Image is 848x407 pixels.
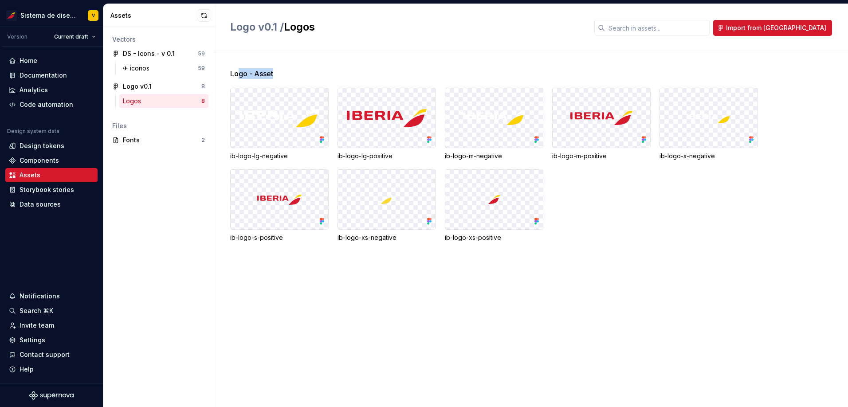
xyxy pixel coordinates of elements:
[110,11,198,20] div: Assets
[20,350,70,359] div: Contact support
[20,86,48,94] div: Analytics
[7,33,27,40] div: Version
[230,20,584,34] h2: Logos
[123,82,152,91] div: Logo v0.1
[123,64,153,73] div: ✈︎ iconos
[5,318,98,333] a: Invite team
[112,121,205,130] div: Files
[5,183,98,197] a: Storybook stories
[2,6,101,25] button: Sistema de diseño IberiaV
[20,171,40,180] div: Assets
[5,139,98,153] a: Design tokens
[20,56,37,65] div: Home
[230,20,284,33] span: Logo v0.1 /
[198,50,205,57] div: 59
[5,54,98,68] a: Home
[230,68,273,79] span: Logo - Asset
[230,152,329,160] div: ib-logo-lg-negative
[552,152,651,160] div: ib-logo-m-positive
[112,35,205,44] div: Vectors
[20,321,54,330] div: Invite team
[6,10,17,21] img: 55604660-494d-44a9-beb2-692398e9940a.png
[123,49,175,58] div: DS - Icons - v 0.1
[50,31,99,43] button: Current draft
[5,168,98,182] a: Assets
[201,98,205,105] div: 8
[5,362,98,376] button: Help
[123,97,145,106] div: Logos
[338,152,436,160] div: ib-logo-lg-positive
[20,185,74,194] div: Storybook stories
[20,200,61,209] div: Data sources
[445,233,543,242] div: ib-logo-xs-positive
[7,128,59,135] div: Design system data
[713,20,832,36] button: Import from [GEOGRAPHIC_DATA]
[119,61,208,75] a: ✈︎ iconos59
[20,141,64,150] div: Design tokens
[54,33,88,40] span: Current draft
[660,152,758,160] div: ib-logo-s-negative
[20,306,53,315] div: Search ⌘K
[20,100,73,109] div: Code automation
[123,136,201,145] div: Fonts
[5,197,98,211] a: Data sources
[5,83,98,97] a: Analytics
[119,94,208,108] a: Logos8
[92,12,95,19] div: V
[201,83,205,90] div: 8
[29,391,74,400] svg: Supernova Logo
[726,23,826,32] span: Import from [GEOGRAPHIC_DATA]
[5,348,98,362] button: Contact support
[198,65,205,72] div: 59
[109,47,208,61] a: DS - Icons - v 0.159
[20,292,60,301] div: Notifications
[20,336,45,344] div: Settings
[5,304,98,318] button: Search ⌘K
[5,289,98,303] button: Notifications
[5,68,98,82] a: Documentation
[5,333,98,347] a: Settings
[109,79,208,94] a: Logo v0.18
[20,365,34,374] div: Help
[201,137,205,144] div: 2
[445,152,543,160] div: ib-logo-m-negative
[109,133,208,147] a: Fonts2
[230,233,329,242] div: ib-logo-s-positive
[5,98,98,112] a: Code automation
[20,156,59,165] div: Components
[20,71,67,80] div: Documentation
[605,20,710,36] input: Search in assets...
[20,11,77,20] div: Sistema de diseño Iberia
[338,233,436,242] div: ib-logo-xs-negative
[5,153,98,168] a: Components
